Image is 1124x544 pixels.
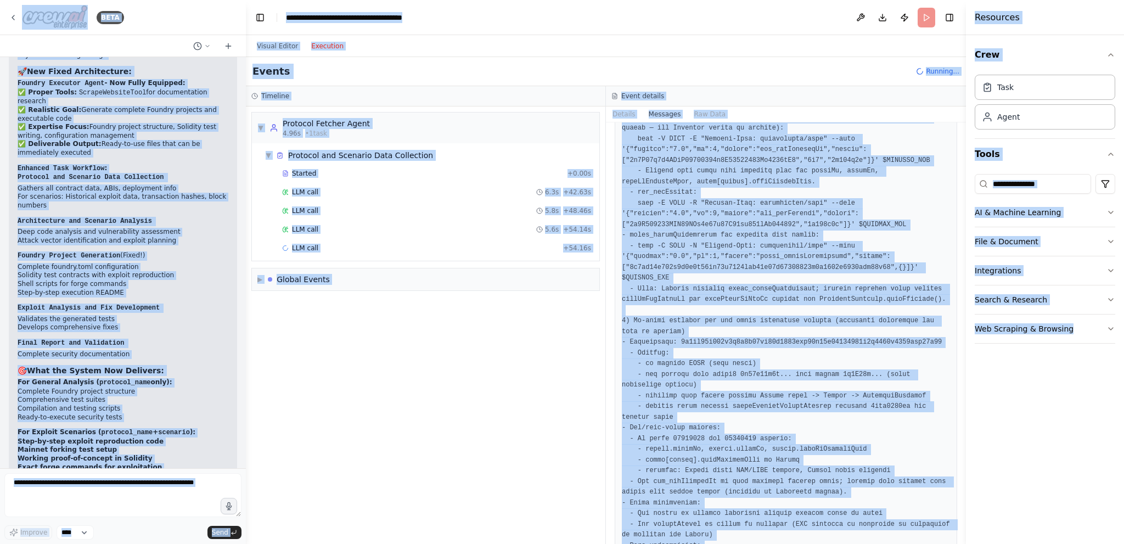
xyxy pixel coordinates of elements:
[18,106,81,114] strong: ✅ Realistic Goal:
[18,237,228,245] li: Attack vector identification and exploit planning
[567,169,591,178] span: + 0.00s
[545,188,559,197] span: 6.3s
[563,225,591,234] span: + 54.14s
[18,263,228,272] li: Complete foundry.toml configuration
[18,252,120,260] code: Foundry Project Generation
[997,82,1014,93] div: Task
[926,67,959,76] span: Running...
[252,64,290,79] h2: Events
[283,129,301,138] span: 4.96s
[18,428,195,436] strong: For Exploit Scenarios ( + ):
[18,193,228,210] li: For scenarios: Historical exploit data, transaction hashes, block numbers
[975,285,1115,314] button: Search & Research
[563,206,591,215] span: + 48.46s
[158,429,190,436] code: scenario
[545,206,559,215] span: 5.8s
[975,198,1115,227] button: AI & Machine Learning
[18,339,124,347] code: Final Report and Validation
[997,111,1020,122] div: Agent
[207,526,241,539] button: Send
[18,228,228,237] li: Deep code analysis and vulnerability assessment
[292,169,316,178] span: Started
[18,323,228,332] li: Develops comprehensive fixes
[942,10,957,25] button: Hide right sidebar
[975,256,1115,285] button: Integrations
[288,150,433,161] div: Protocol and Scenario Data Collection
[102,429,153,436] code: protocol_name
[305,40,350,53] button: Execution
[975,315,1115,343] button: Web Scraping & Browsing
[563,188,591,197] span: + 42.63s
[277,274,330,285] div: Global Events
[18,88,77,96] strong: ✅ Proper Tools:
[292,206,318,215] span: LLM call
[252,10,268,25] button: Hide left sidebar
[18,455,152,462] strong: Working proof-of-concept in Solidity
[265,151,272,160] span: ▼
[545,225,559,234] span: 5.6s
[18,463,162,471] strong: Exact forge commands for exploitation
[79,89,146,97] code: ScrapeWebsiteTool
[975,139,1115,170] button: Tools
[18,365,228,376] h3: 🎯
[18,304,160,312] code: Exploit Analysis and Fix Development
[18,405,228,413] li: Compilation and testing scripts
[189,40,215,53] button: Switch to previous chat
[212,528,228,537] span: Send
[250,40,305,53] button: Visual Editor
[18,289,228,298] li: Step-by-step execution README
[18,315,228,324] li: Validates the generated tests
[18,123,89,131] strong: ✅ Expertise Focus:
[286,12,409,23] nav: breadcrumb
[4,525,52,540] button: Improve
[18,378,172,386] strong: For General Analysis ( only):
[18,88,228,106] li: for documentation research
[606,106,642,122] button: Details
[18,280,228,289] li: Shell scripts for forge commands
[975,170,1115,352] div: Tools
[18,396,228,405] li: Comprehensive test suites
[18,79,186,87] strong: - Now Fully Equipped:
[18,140,102,148] strong: ✅ Deliverable Output:
[18,388,228,396] li: Complete Foundry project structure
[975,11,1020,24] h4: Resources
[27,366,164,375] strong: What the System Now Delivers:
[18,251,228,261] p: (Fixed!)
[221,498,237,514] button: Click to speak your automation idea
[257,124,264,132] span: ▼
[283,118,370,129] div: Protocol Fetcher Agent
[18,106,228,123] li: Generate complete Foundry projects and executable code
[687,106,732,122] button: Raw Data
[18,66,228,77] h3: 🚀
[18,350,228,359] li: Complete security documentation
[18,140,228,157] li: Ready-to-use files that can be immediately executed
[18,184,228,193] li: Gathers all contract data, ABIs, deployment info
[18,438,164,445] strong: Step-by-step exploit reproduction code
[18,271,228,280] li: Solidity test contracts with exploit reproduction
[18,173,164,181] code: Protocol and Scenario Data Collection
[261,92,289,100] h3: Timeline
[20,528,47,537] span: Improve
[292,188,318,197] span: LLM call
[305,129,327,138] span: • 1 task
[97,11,124,24] div: BETA
[975,40,1115,70] button: Crew
[18,446,117,453] strong: Mainnet forking test setup
[563,244,591,253] span: + 54.16s
[621,92,664,100] h3: Event details
[975,227,1115,256] button: File & Document
[18,80,104,87] code: Foundry Executor Agent
[99,379,151,386] code: protocol_name
[18,123,228,140] li: Foundry project structure, Solidity test writing, configuration management
[18,413,228,422] li: Ready-to-execute security tests
[22,5,88,30] img: Logo
[18,217,152,225] code: Architecture and Scenario Analysis
[975,70,1115,138] div: Crew
[220,40,237,53] button: Start a new chat
[18,164,107,172] strong: :
[257,275,262,284] span: ▶
[292,244,318,253] span: LLM call
[27,67,132,76] strong: New Fixed Architecture:
[642,106,688,122] button: Messages
[18,165,104,172] code: Enhanced Task Workflow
